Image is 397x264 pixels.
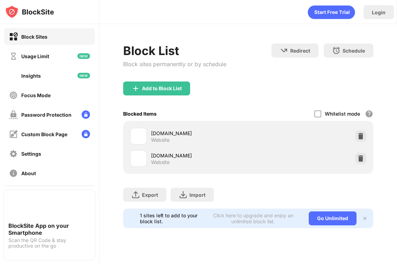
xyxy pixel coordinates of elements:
[123,44,226,58] div: Block List
[343,48,365,54] div: Schedule
[142,192,158,198] div: Export
[9,130,18,139] img: customize-block-page-off.svg
[372,9,385,15] div: Login
[151,159,170,165] div: Website
[9,32,18,41] img: block-on.svg
[325,111,360,117] div: Whitelist mode
[82,130,90,138] img: lock-menu.svg
[5,5,54,19] img: logo-blocksite.svg
[189,192,205,198] div: Import
[9,110,18,119] img: password-protection-off.svg
[8,194,33,219] img: options-page-qr-code.png
[9,169,18,178] img: about-off.svg
[134,132,143,140] img: favicons
[290,48,310,54] div: Redirect
[308,5,355,19] div: animation
[123,61,226,68] div: Block sites permanently or by schedule
[151,137,170,143] div: Website
[21,170,36,176] div: About
[21,131,67,137] div: Custom Block Page
[77,53,90,59] img: new-icon.svg
[9,52,18,61] img: time-usage-off.svg
[82,110,90,119] img: lock-menu.svg
[21,92,51,98] div: Focus Mode
[151,130,248,137] div: [DOMAIN_NAME]
[123,111,157,117] div: Blocked Items
[21,34,47,40] div: Block Sites
[21,112,72,118] div: Password Protection
[9,149,18,158] img: settings-off.svg
[362,216,368,221] img: x-button.svg
[151,152,248,159] div: [DOMAIN_NAME]
[206,212,300,224] div: Click here to upgrade and enjoy an unlimited block list.
[21,53,49,59] div: Usage Limit
[142,86,182,91] div: Add to Block List
[21,151,41,157] div: Settings
[140,212,202,224] div: 1 sites left to add to your block list.
[134,154,143,163] img: favicons
[309,211,357,225] div: Go Unlimited
[77,73,90,78] img: new-icon.svg
[8,238,91,249] div: Scan the QR Code & stay productive on the go
[9,91,18,100] img: focus-off.svg
[8,222,91,236] div: BlockSite App on your Smartphone
[21,73,41,79] div: Insights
